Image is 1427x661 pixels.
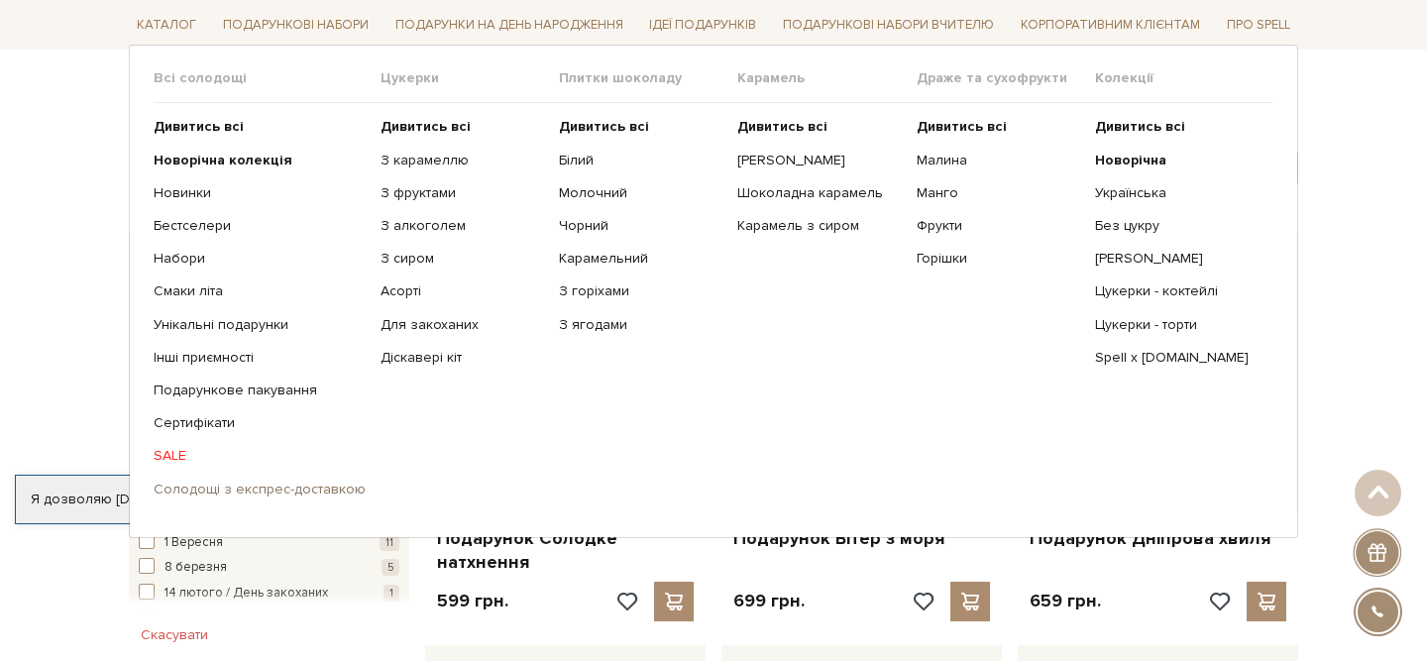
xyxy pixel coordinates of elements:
a: З ягодами [559,315,722,333]
a: Новорічна колекція [154,151,366,168]
a: Подарунок Вітер з моря [733,527,990,550]
a: Дивитись всі [737,118,901,136]
a: З горіхами [559,282,722,300]
a: Бестселери [154,217,366,235]
a: [PERSON_NAME] [737,151,901,168]
div: Я дозволяю [DOMAIN_NAME] використовувати [16,491,553,508]
a: Карамель з сиром [737,217,901,235]
p: 699 грн. [733,590,805,612]
a: Горішки [917,250,1080,268]
span: Всі солодощі [154,69,381,87]
a: Малина [917,151,1080,168]
button: Скасувати [129,619,220,651]
span: 1 [384,585,399,602]
a: Діскавері кіт [381,349,544,367]
span: Драже та сухофрукти [917,69,1095,87]
a: Українська [1095,184,1259,202]
span: Карамель [737,69,916,87]
a: Чорний [559,217,722,235]
a: Унікальні подарунки [154,315,366,333]
a: [PERSON_NAME] [1095,250,1259,268]
b: Дивитись всі [917,118,1007,135]
a: Манго [917,184,1080,202]
b: Дивитись всі [381,118,471,135]
span: Колекції [1095,69,1273,87]
button: 14 лютого / День закоханих 1 [139,584,399,604]
a: Карамельний [559,250,722,268]
span: 1 Вересня [165,533,223,553]
b: Новорічна колекція [154,151,292,167]
button: 8 березня 5 [139,558,399,578]
a: Набори [154,250,366,268]
a: Ідеї подарунків [641,10,764,41]
a: З карамеллю [381,151,544,168]
b: Дивитись всі [559,118,649,135]
a: Про Spell [1219,10,1298,41]
b: Дивитись всі [737,118,827,135]
a: Дивитись всі [381,118,544,136]
a: З сиром [381,250,544,268]
a: З алкоголем [381,217,544,235]
span: 11 [380,534,399,551]
span: Цукерки [381,69,559,87]
a: Білий [559,151,722,168]
a: Цукерки - коктейлі [1095,282,1259,300]
span: Плитки шоколаду [559,69,737,87]
button: 1 Вересня 11 [139,533,399,553]
a: Подарунок Дніпрова хвиля [1030,527,1286,550]
div: Каталог [129,45,1298,538]
a: Дивитись всі [917,118,1080,136]
a: Асорті [381,282,544,300]
a: Дивитись всі [559,118,722,136]
a: Інші приємності [154,349,366,367]
a: Шоколадна карамель [737,184,901,202]
p: 659 грн. [1030,590,1101,612]
a: Подарункові набори Вчителю [775,8,1002,42]
a: SALE [154,447,366,465]
a: Каталог [129,10,204,41]
a: Подарунки на День народження [387,10,631,41]
a: Дивитись всі [1095,118,1259,136]
a: Без цукру [1095,217,1259,235]
b: Новорічна [1095,151,1166,167]
a: Сертифікати [154,414,366,432]
span: 14 лютого / День закоханих [165,584,328,604]
a: Смаки літа [154,282,366,300]
span: 8 березня [165,558,227,578]
a: Для закоханих [381,315,544,333]
a: Солодощі з експрес-доставкою [154,480,366,497]
p: 599 грн. [437,590,508,612]
a: Дивитись всі [154,118,366,136]
b: Дивитись всі [154,118,244,135]
b: Дивитись всі [1095,118,1185,135]
a: Цукерки - торти [1095,315,1259,333]
a: З фруктами [381,184,544,202]
a: Подарунок Солодке натхнення [437,527,694,574]
a: Новорічна [1095,151,1259,168]
a: Корпоративним клієнтам [1013,10,1208,41]
a: Подарункові набори [215,10,377,41]
a: Подарункове пакування [154,382,366,399]
span: 5 [382,559,399,576]
a: Молочний [559,184,722,202]
a: Spell x [DOMAIN_NAME] [1095,349,1259,367]
a: Фрукти [917,217,1080,235]
a: Новинки [154,184,366,202]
